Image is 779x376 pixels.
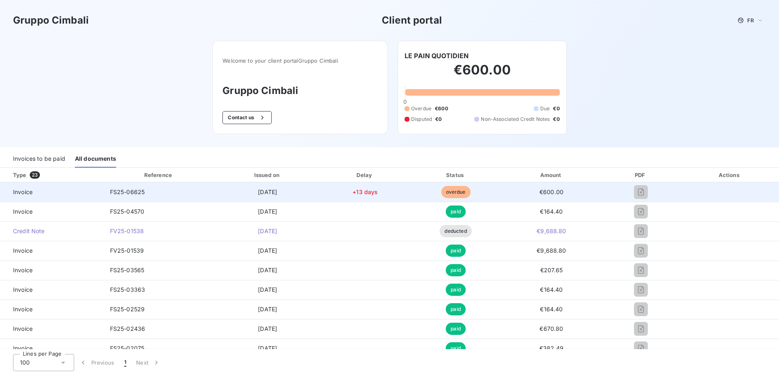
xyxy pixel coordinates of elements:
div: PDF [603,171,679,179]
span: Welcome to your client portal Gruppo Cimbali [222,57,378,64]
span: Credit Note [7,227,97,235]
span: FV25-01539 [110,247,144,254]
button: 1 [119,354,131,371]
span: paid [446,264,466,276]
div: Delay [323,171,408,179]
span: 0 [403,98,407,105]
span: 100 [20,359,30,367]
span: €164.40 [540,306,563,313]
button: Contact us [222,111,272,124]
span: paid [446,284,466,296]
div: Actions [682,171,777,179]
span: paid [446,205,466,218]
span: Disputed [411,116,432,123]
span: overdue [441,186,471,198]
span: FS25-02075 [110,345,145,352]
button: Next [131,354,165,371]
span: Due [540,105,550,112]
span: FV25-01538 [110,227,144,234]
h2: €600.00 [405,62,560,86]
h3: Gruppo Cimbali [13,13,89,28]
span: [DATE] [258,247,277,254]
span: €9,688.80 [537,227,566,234]
span: FS25-06625 [110,188,145,195]
h6: LE PAIN QUOTIDIEN [405,51,469,61]
span: paid [446,342,466,354]
div: Status [411,171,500,179]
span: Invoice [7,188,97,196]
span: Invoice [7,305,97,313]
span: Invoice [7,286,97,294]
span: +13 days [352,188,378,195]
span: FS25-04570 [110,208,145,215]
span: FR [747,17,754,24]
span: €600 [435,105,448,112]
span: Invoice [7,344,97,352]
span: [DATE] [258,325,277,332]
div: Amount [504,171,599,179]
span: Overdue [411,105,431,112]
div: Issued on [216,171,319,179]
span: 1 [124,359,126,367]
span: €0 [553,105,559,112]
span: [DATE] [258,286,277,293]
span: Non-Associated Credit Notes [481,116,550,123]
div: Type [8,171,102,179]
span: [DATE] [258,208,277,215]
button: Previous [74,354,119,371]
span: FS25-03363 [110,286,145,293]
span: paid [446,245,466,257]
span: Invoice [7,266,97,274]
span: Invoice [7,208,97,216]
span: FS25-02436 [110,325,145,332]
span: FS25-02529 [110,306,145,313]
div: Reference [144,172,172,178]
span: €164.40 [540,208,563,215]
span: €164.40 [540,286,563,293]
h3: Gruppo Cimbali [222,83,378,98]
span: [DATE] [258,306,277,313]
div: Invoices to be paid [13,151,65,168]
span: €9,688.80 [537,247,566,254]
span: paid [446,303,466,315]
span: Invoice [7,325,97,333]
span: €382.49 [539,345,563,352]
span: paid [446,323,466,335]
span: deducted [440,225,471,237]
span: €207.65 [540,267,563,273]
span: [DATE] [258,188,277,195]
span: 23 [30,171,40,179]
h3: Client portal [382,13,442,28]
span: [DATE] [258,267,277,273]
span: Invoice [7,247,97,255]
span: [DATE] [258,345,277,352]
div: All documents [75,151,116,168]
span: €0 [553,116,559,123]
span: [DATE] [258,227,277,234]
span: €600.00 [539,188,563,195]
span: €0 [435,116,442,123]
span: €670.80 [539,325,563,332]
span: FS25-03565 [110,267,145,273]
